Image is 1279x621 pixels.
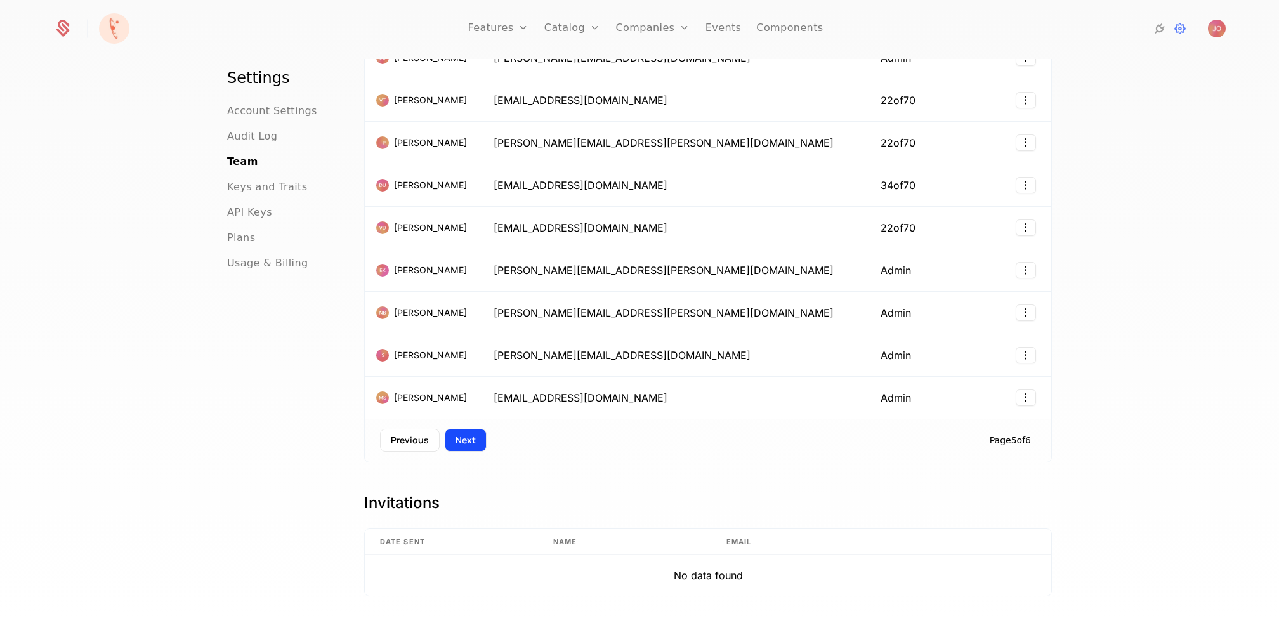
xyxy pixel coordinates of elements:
img: Vlada Todorovic [376,94,389,107]
span: Admin [881,306,911,319]
img: Tom Paresi [376,136,389,149]
a: Integrations [1152,21,1167,36]
img: Jelena Obradovic [1208,20,1226,37]
img: Florence [99,13,129,44]
a: Keys and Traits [227,180,307,195]
h1: Settings [227,68,334,88]
span: [PERSON_NAME][EMAIL_ADDRESS][PERSON_NAME][DOMAIN_NAME] [494,264,834,277]
a: Team [227,154,258,169]
button: Select action [1016,262,1036,278]
span: Admin [881,391,911,404]
span: Admin [881,349,911,362]
th: Email [711,529,959,556]
img: Eric Kennedy [376,264,389,277]
button: Select action [1016,304,1036,321]
span: [PERSON_NAME] [394,391,467,404]
th: Name [538,529,711,556]
span: [PERSON_NAME] [394,94,467,107]
span: [EMAIL_ADDRESS][DOMAIN_NAME] [494,179,667,192]
button: Select action [1016,177,1036,193]
span: 34 of 70 [881,179,915,192]
div: Page 5 of 6 [990,434,1036,447]
img: Nick Brubaker [376,306,389,319]
span: 22 of 70 [881,94,915,107]
span: [EMAIL_ADDRESS][DOMAIN_NAME] [494,221,667,234]
span: [PERSON_NAME][EMAIL_ADDRESS][DOMAIN_NAME] [494,349,751,362]
img: Ivan Sardelic [376,349,389,362]
span: [PERSON_NAME] [394,264,467,277]
span: [PERSON_NAME] [394,136,467,149]
span: [EMAIL_ADDRESS][DOMAIN_NAME] [494,94,667,107]
a: Account Settings [227,103,317,119]
button: Select action [1016,134,1036,151]
button: Open user button [1208,20,1226,37]
span: [PERSON_NAME] [394,306,467,319]
button: Select action [1016,389,1036,406]
img: Dragomir Urdov [376,179,389,192]
span: 22 of 70 [881,136,915,149]
span: [PERSON_NAME][EMAIL_ADDRESS][DOMAIN_NAME] [494,51,751,64]
span: [PERSON_NAME][EMAIL_ADDRESS][PERSON_NAME][DOMAIN_NAME] [494,306,834,319]
th: Date Sent [365,529,538,556]
h1: Invitations [364,493,1052,513]
a: Usage & Billing [227,256,308,271]
a: Settings [1172,21,1188,36]
a: Audit Log [227,129,277,144]
span: [EMAIL_ADDRESS][DOMAIN_NAME] [494,391,667,404]
a: API Keys [227,205,272,220]
button: Select action [1016,347,1036,363]
img: Vladana Djordjevic [376,221,389,234]
span: [PERSON_NAME] [394,349,467,362]
nav: Main [227,68,334,271]
button: Next [445,429,487,452]
span: [PERSON_NAME][EMAIL_ADDRESS][PERSON_NAME][DOMAIN_NAME] [494,136,834,149]
a: Plans [227,230,255,245]
span: Admin [881,51,911,64]
button: Select action [1016,92,1036,108]
span: 22 of 70 [881,221,915,234]
span: [PERSON_NAME] [394,179,467,192]
td: No data found [365,555,1051,596]
span: Admin [881,264,911,277]
span: [PERSON_NAME] [394,221,467,234]
button: Previous [380,429,440,452]
button: Select action [1016,219,1036,236]
img: Mladen Stojanovic [376,391,389,404]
